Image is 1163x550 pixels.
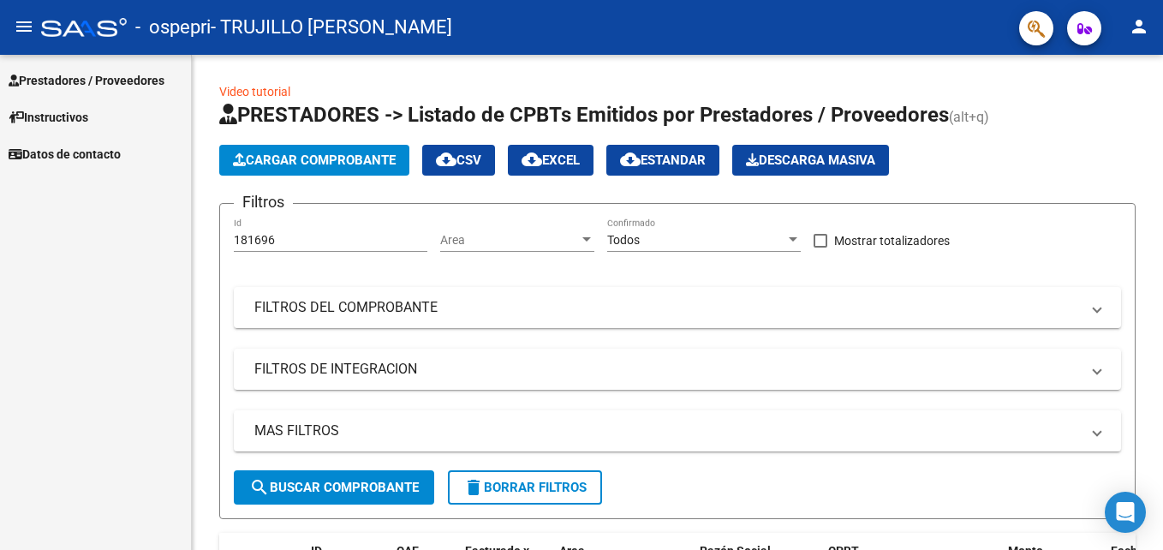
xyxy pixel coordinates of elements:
span: PRESTADORES -> Listado de CPBTs Emitidos por Prestadores / Proveedores [219,103,949,127]
span: Area [440,233,579,248]
h3: Filtros [234,190,293,214]
mat-panel-title: FILTROS DEL COMPROBANTE [254,298,1080,317]
mat-icon: cloud_download [522,149,542,170]
span: - ospepri [135,9,211,46]
button: Estandar [606,145,719,176]
mat-icon: person [1129,16,1149,37]
mat-panel-title: FILTROS DE INTEGRACION [254,360,1080,379]
mat-expansion-panel-header: MAS FILTROS [234,410,1121,451]
mat-panel-title: MAS FILTROS [254,421,1080,440]
div: Open Intercom Messenger [1105,492,1146,533]
button: CSV [422,145,495,176]
mat-icon: search [249,477,270,498]
span: EXCEL [522,152,580,168]
span: (alt+q) [949,109,989,125]
app-download-masive: Descarga masiva de comprobantes (adjuntos) [732,145,889,176]
span: Borrar Filtros [463,480,587,495]
button: Borrar Filtros [448,470,602,505]
span: CSV [436,152,481,168]
mat-icon: cloud_download [436,149,456,170]
button: Cargar Comprobante [219,145,409,176]
span: Instructivos [9,108,88,127]
button: Buscar Comprobante [234,470,434,505]
span: Datos de contacto [9,145,121,164]
span: Todos [607,233,640,247]
span: Prestadores / Proveedores [9,71,164,90]
mat-icon: menu [14,16,34,37]
span: Buscar Comprobante [249,480,419,495]
button: Descarga Masiva [732,145,889,176]
mat-icon: delete [463,477,484,498]
button: EXCEL [508,145,593,176]
span: Estandar [620,152,706,168]
span: Mostrar totalizadores [834,230,950,251]
mat-expansion-panel-header: FILTROS DE INTEGRACION [234,349,1121,390]
span: Cargar Comprobante [233,152,396,168]
span: - TRUJILLO [PERSON_NAME] [211,9,452,46]
mat-icon: cloud_download [620,149,641,170]
mat-expansion-panel-header: FILTROS DEL COMPROBANTE [234,287,1121,328]
a: Video tutorial [219,85,290,99]
span: Descarga Masiva [746,152,875,168]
